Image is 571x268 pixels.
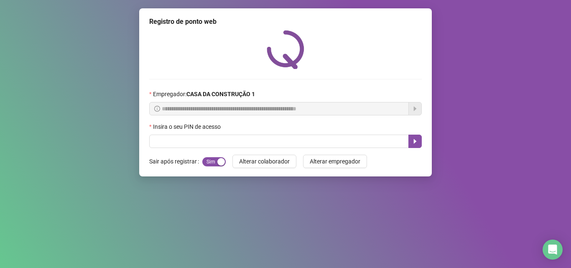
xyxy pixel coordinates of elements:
[154,106,160,112] span: info-circle
[149,122,226,131] label: Insira o seu PIN de acesso
[232,155,296,168] button: Alterar colaborador
[543,240,563,260] div: Open Intercom Messenger
[239,157,290,166] span: Alterar colaborador
[186,91,255,97] strong: CASA DA CONSTRUÇÃO 1
[153,89,255,99] span: Empregador :
[310,157,360,166] span: Alterar empregador
[303,155,367,168] button: Alterar empregador
[149,17,422,27] div: Registro de ponto web
[267,30,304,69] img: QRPoint
[412,138,418,145] span: caret-right
[149,155,202,168] label: Sair após registrar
